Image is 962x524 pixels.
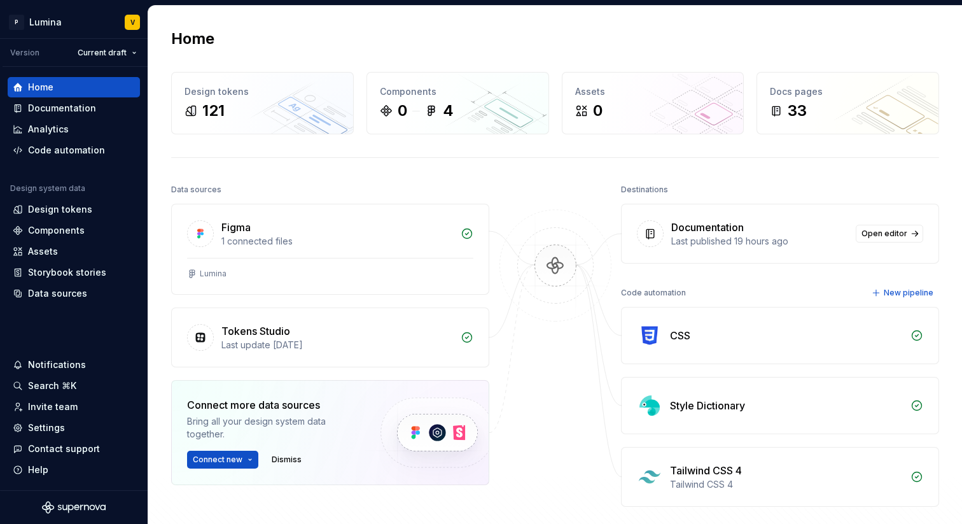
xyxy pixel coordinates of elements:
div: Version [10,48,39,58]
a: Design tokens121 [171,72,354,134]
div: Lumina [200,269,227,279]
div: Data sources [28,287,87,300]
div: Contact support [28,443,100,455]
div: Tailwind CSS 4 [670,478,903,491]
button: PLuminaV [3,8,145,36]
div: Help [28,464,48,476]
div: Storybook stories [28,266,106,279]
a: Home [8,77,140,97]
button: Contact support [8,439,140,459]
div: Components [28,224,85,237]
div: Code automation [621,284,686,302]
div: Docs pages [770,85,926,98]
a: Design tokens [8,199,140,220]
span: New pipeline [884,288,933,298]
div: Lumina [29,16,62,29]
div: 0 [593,101,603,121]
div: Connect more data sources [187,397,359,413]
div: P [9,15,24,30]
div: Code automation [28,144,105,157]
a: Documentation [8,98,140,118]
a: Invite team [8,397,140,417]
div: Assets [575,85,731,98]
div: CSS [670,328,690,343]
a: Data sources [8,283,140,304]
a: Code automation [8,140,140,160]
button: Help [8,460,140,480]
div: 1 connected files [221,235,453,248]
a: Components [8,220,140,241]
a: Docs pages33 [756,72,939,134]
div: 121 [202,101,225,121]
h2: Home [171,29,214,49]
a: Analytics [8,119,140,139]
button: Current draft [72,44,143,62]
div: Search ⌘K [28,379,76,392]
div: 33 [788,101,807,121]
a: Figma1 connected filesLumina [171,204,489,295]
div: Bring all your design system data together. [187,415,359,441]
a: Assets [8,241,140,262]
div: Design tokens [185,85,340,98]
span: Dismiss [272,455,302,465]
a: Settings [8,418,140,438]
button: Dismiss [266,451,307,469]
svg: Supernova Logo [42,501,106,514]
div: Analytics [28,123,69,136]
div: Components [380,85,536,98]
a: Components04 [366,72,549,134]
div: Tailwind CSS 4 [670,463,742,478]
div: V [130,17,135,27]
div: Style Dictionary [670,398,745,413]
button: Connect new [187,451,258,469]
button: New pipeline [868,284,939,302]
div: Documentation [671,220,744,235]
div: Invite team [28,400,78,413]
span: Open editor [861,229,907,239]
div: Figma [221,220,251,235]
a: Storybook stories [8,262,140,283]
div: Notifications [28,358,86,371]
span: Current draft [78,48,127,58]
a: Tokens StudioLast update [DATE] [171,308,489,367]
button: Search ⌘K [8,376,140,396]
div: Destinations [621,181,668,199]
div: Last published 19 hours ago [671,235,848,248]
div: Settings [28,421,65,434]
div: Last update [DATE] [221,339,453,351]
div: Data sources [171,181,221,199]
div: Design tokens [28,203,92,216]
div: Tokens Studio [221,323,290,339]
a: Assets0 [562,72,744,134]
div: Documentation [28,102,96,115]
a: Open editor [856,225,923,243]
span: Connect new [193,455,242,465]
div: Assets [28,245,58,258]
div: 4 [443,101,454,121]
div: 0 [398,101,407,121]
div: Home [28,81,53,94]
div: Design system data [10,183,85,194]
button: Notifications [8,355,140,375]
